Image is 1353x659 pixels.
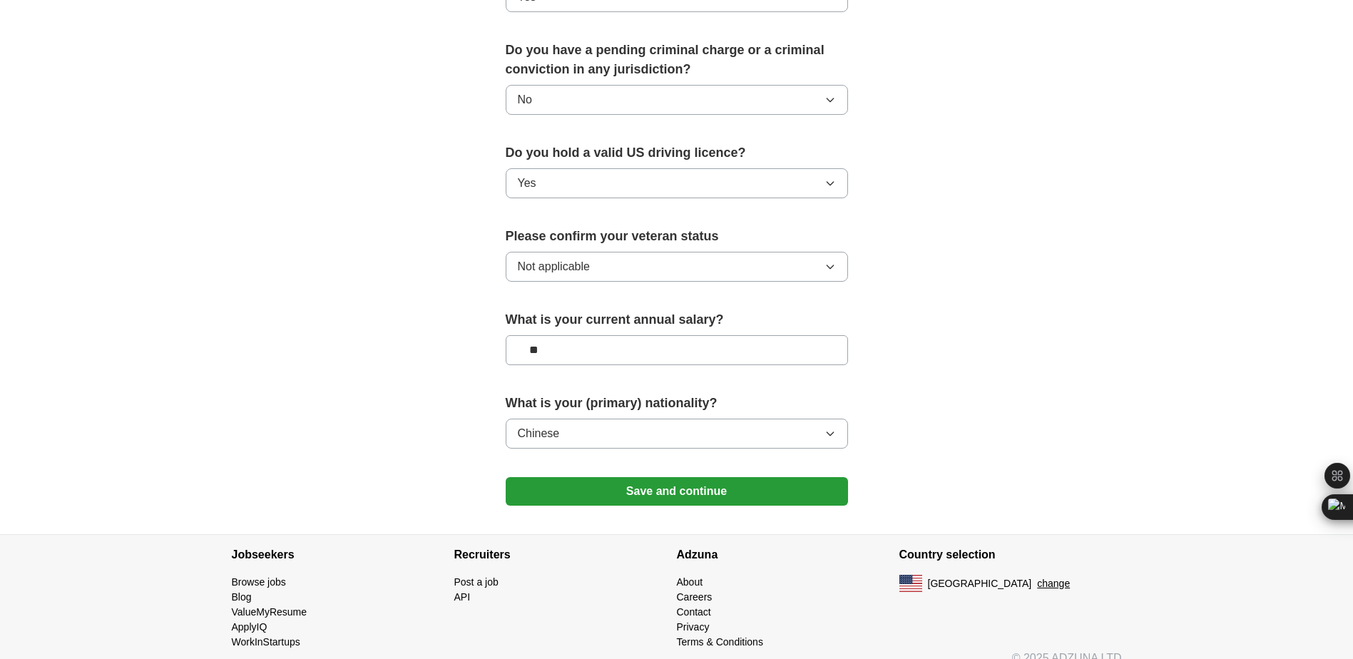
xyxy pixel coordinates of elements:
[677,576,703,588] a: About
[506,310,848,329] label: What is your current annual salary?
[677,606,711,618] a: Contact
[232,606,307,618] a: ValueMyResume
[518,91,532,108] span: No
[677,591,713,603] a: Careers
[506,419,848,449] button: Chinese
[928,576,1032,591] span: [GEOGRAPHIC_DATA]
[677,636,763,648] a: Terms & Conditions
[506,252,848,282] button: Not applicable
[454,576,499,588] a: Post a job
[506,168,848,198] button: Yes
[518,175,536,192] span: Yes
[506,143,848,163] label: Do you hold a valid US driving licence?
[454,591,471,603] a: API
[899,575,922,592] img: US flag
[1037,576,1070,591] button: change
[518,258,590,275] span: Not applicable
[506,394,848,413] label: What is your (primary) nationality?
[232,576,286,588] a: Browse jobs
[518,425,560,442] span: Chinese
[506,85,848,115] button: No
[506,477,848,506] button: Save and continue
[899,535,1122,575] h4: Country selection
[232,636,300,648] a: WorkInStartups
[677,621,710,633] a: Privacy
[232,591,252,603] a: Blog
[506,227,848,246] label: Please confirm your veteran status
[506,41,848,79] label: Do you have a pending criminal charge or a criminal conviction in any jurisdiction?
[232,621,267,633] a: ApplyIQ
